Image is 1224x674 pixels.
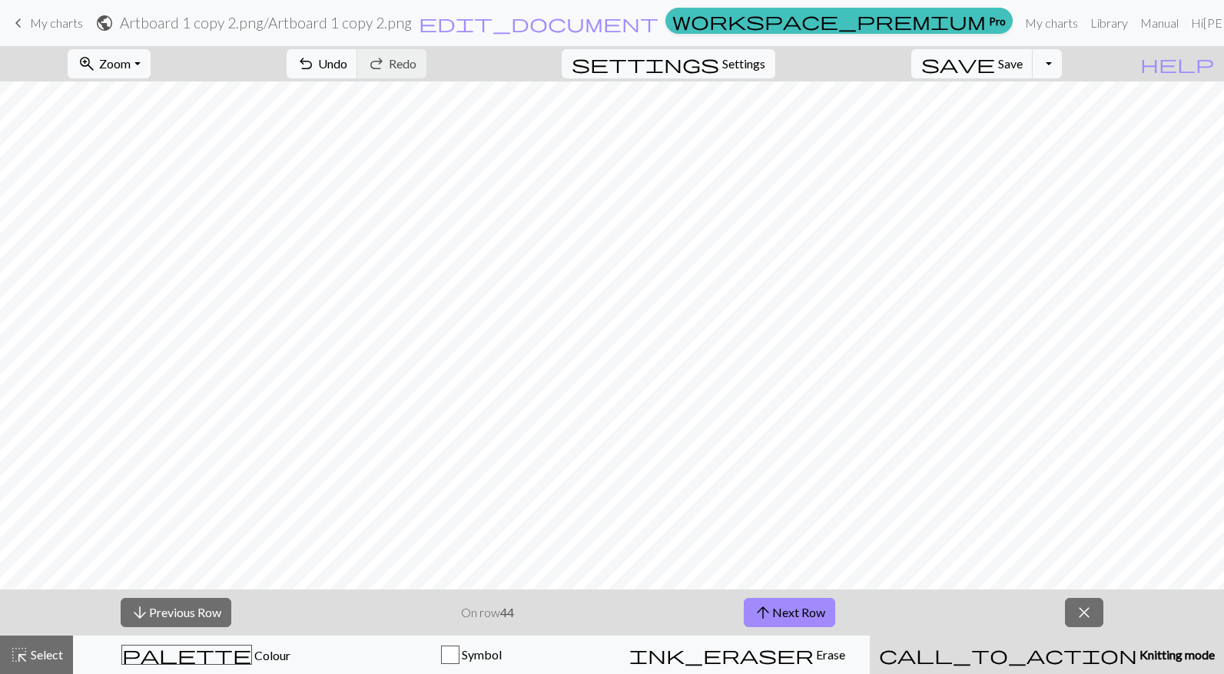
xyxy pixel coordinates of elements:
span: zoom_in [78,53,96,75]
span: Zoom [99,56,131,71]
span: Select [28,647,63,662]
span: close [1075,602,1093,623]
button: Next Row [744,598,835,627]
span: help [1140,53,1214,75]
button: Symbol [339,636,605,674]
span: Erase [814,647,845,662]
span: Save [998,56,1023,71]
span: Settings [722,55,765,73]
span: save [921,53,995,75]
span: arrow_downward [131,602,149,623]
p: On row [461,603,514,622]
span: Symbol [459,647,502,662]
span: arrow_upward [754,602,772,623]
a: Manual [1134,8,1185,38]
button: Zoom [68,49,150,78]
span: call_to_action [879,644,1137,666]
h2: Artboard 1 copy 2.png / Artboard 1 copy 2.png [120,14,412,32]
button: SettingsSettings [562,49,775,78]
span: ink_eraser [629,644,814,666]
span: highlight_alt [10,644,28,666]
button: Knitting mode [870,636,1224,674]
span: My charts [30,15,83,30]
a: Library [1084,8,1134,38]
span: palette [122,644,251,666]
span: Knitting mode [1137,647,1215,662]
span: Colour [252,648,290,662]
span: undo [297,53,315,75]
span: keyboard_arrow_left [9,12,28,34]
button: Erase [604,636,870,674]
a: My charts [1019,8,1084,38]
button: Colour [73,636,339,674]
strong: 44 [500,605,514,619]
button: Save [911,49,1033,78]
span: settings [572,53,719,75]
a: My charts [9,10,83,36]
a: Pro [665,8,1013,34]
span: Undo [318,56,347,71]
span: workspace_premium [672,10,986,32]
button: Undo [287,49,358,78]
span: public [95,12,114,34]
i: Settings [572,55,719,73]
button: Previous Row [121,598,231,627]
span: edit_document [419,12,658,34]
